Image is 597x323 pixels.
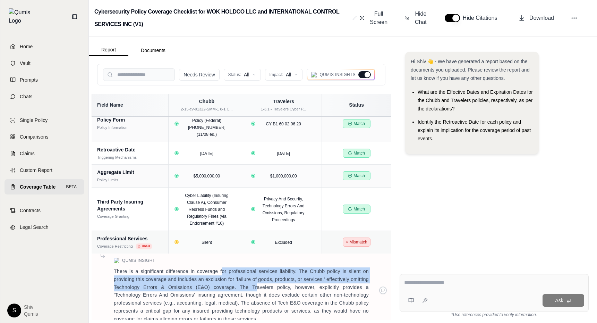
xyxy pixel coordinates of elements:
[122,258,155,263] span: Qumis Insight
[20,183,56,190] span: Coverage Table
[89,44,128,56] button: Report
[20,117,48,124] span: Single Policy
[343,119,370,128] span: Match
[20,224,49,231] span: Legal Search
[20,207,41,214] span: Contracts
[9,8,35,25] img: Qumis Logo
[322,94,391,116] th: Status
[20,150,35,157] span: Claims
[369,10,389,26] span: Full Screen
[202,240,212,245] span: Silent
[200,151,213,156] span: [DATE]
[20,93,33,100] span: Chats
[343,238,370,247] span: Mismatch
[20,167,52,174] span: Custom Report
[20,60,31,67] span: Vault
[97,146,163,153] div: Retroactive Date
[185,193,228,226] span: Cyber Liability (Insuring Clause A), Consumer Redress Funds and Regulatory Fines (via Endorsement...
[411,59,529,81] span: Hi Shiv 👋 - We have generated a report based on the documents you uploaded. Please review the rep...
[5,113,84,128] a: Single Policy
[136,243,152,250] span: High
[418,89,533,111] span: What are the Effective Dates and Expiration Dates for the Chubb and Travelers policies, respectiv...
[543,294,584,307] button: Ask
[319,72,356,77] span: Qumis Insights
[286,71,291,78] span: All
[114,258,119,263] img: Qumis Logo
[5,39,84,54] a: Home
[343,171,370,180] span: Match
[173,98,241,105] div: Chubb
[402,7,431,29] button: Hide Chat
[24,310,38,317] span: Qumis
[418,119,531,141] span: Identify the Retroactive Date for each policy and explain its implication for the coverage period...
[97,198,163,212] div: Third Party Insuring Agreements
[275,240,292,245] span: Excluded
[400,312,589,317] div: *Use references provided to verify information.
[5,220,84,235] a: Legal Search
[97,235,163,242] div: Professional Services
[270,72,283,77] span: Impact:
[463,14,502,22] span: Hide Citations
[263,197,305,222] span: Privacy And Security, Technology Errors And Omissions, Regulatory Proceedings
[277,151,290,156] span: [DATE]
[413,10,428,26] span: Hide Chat
[343,205,370,214] span: Match
[5,163,84,178] a: Custom Report
[5,203,84,218] a: Contracts
[97,243,133,249] div: Coverage Restricting
[265,69,303,81] button: Impact:All
[5,129,84,144] a: Comparisons
[97,169,163,176] div: Aggregate Limit
[20,133,48,140] span: Comparisons
[270,174,297,179] span: $1,000,000.00
[184,111,229,137] span: CyberSecurity by Chubb Policy (Federal) [PHONE_NUMBER] (11/08 ed.)
[69,11,80,22] button: Collapse sidebar
[97,125,127,131] div: Policy Information
[224,69,261,81] button: Status:All
[357,7,391,29] button: Full Screen
[5,56,84,71] a: Vault
[249,98,317,105] div: Travelers
[179,69,219,81] button: Needs Review
[244,71,249,78] span: All
[173,106,241,112] div: 2-15-cv-01322-SMM-1 8-1 C...
[529,14,554,22] span: Download
[228,72,241,77] span: Status:
[94,6,350,31] h2: Cybersecurity Policy Coverage Checklist for WOK HOLDCO LLC and INTERNATIONAL CONTROL SERVICES INC...
[194,174,220,179] span: $5,000,000.00
[97,116,163,123] div: Policy Form
[555,298,563,303] span: Ask
[20,76,38,83] span: Prompts
[92,94,168,116] th: Field Name
[5,89,84,104] a: Chats
[311,72,317,77] img: Qumis Logo
[97,177,118,183] div: Policy Limits
[97,214,129,220] div: Coverage Granting
[20,43,33,50] span: Home
[114,267,369,323] p: There is a significant difference in coverage for professional services liability. The Chubb poli...
[249,106,317,112] div: 1-3.1 - Travelers Cyber P...
[5,146,84,161] a: Claims
[343,149,370,158] span: Match
[97,155,137,160] div: Triggering Mechanisms
[24,304,38,310] span: Shiv
[5,72,84,88] a: Prompts
[7,304,21,317] div: S
[379,287,387,294] button: Provide feedback on insight and status
[266,122,301,126] span: CY B1 60 02 06 20
[128,45,178,56] button: Documents
[64,183,79,190] span: BETA
[515,11,557,25] button: Download
[5,179,84,194] a: Coverage TableBETA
